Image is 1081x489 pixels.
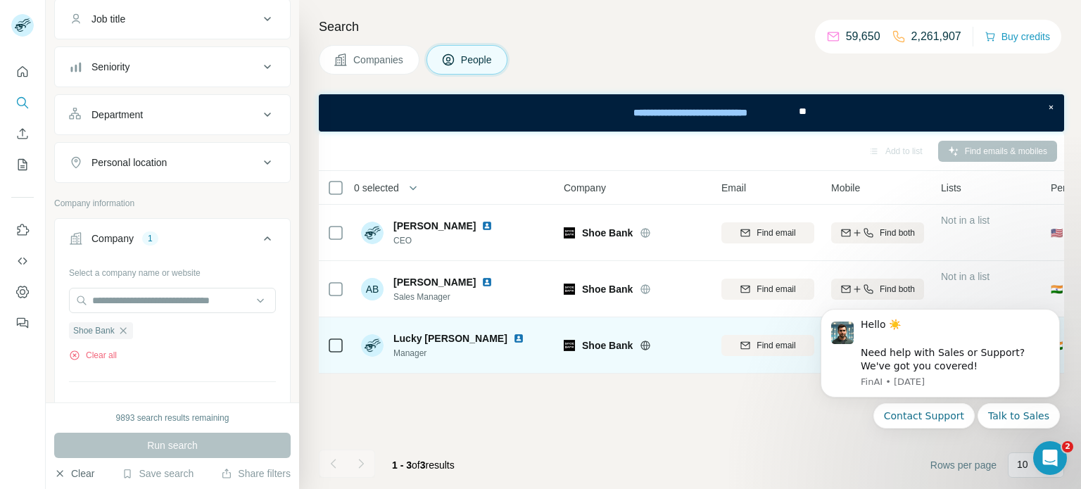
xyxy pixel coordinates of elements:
[941,215,990,226] span: Not in a list
[54,466,94,481] button: Clear
[354,181,399,195] span: 0 selected
[393,234,498,247] span: CEO
[73,324,115,337] span: Shoe Bank
[831,279,924,300] button: Find both
[55,98,290,132] button: Department
[582,338,633,353] span: Shoe Bank
[69,349,117,362] button: Clear all
[564,227,575,239] img: Logo of Shoe Bank
[481,220,493,231] img: LinkedIn logo
[69,402,276,414] p: Upload a CSV of company websites.
[361,278,384,300] div: AB
[911,28,961,45] p: 2,261,907
[941,271,990,282] span: Not in a list
[1051,226,1063,240] span: 🇺🇸
[1051,282,1063,296] span: 🇮🇳
[513,333,524,344] img: LinkedIn logo
[393,219,476,233] span: [PERSON_NAME]
[55,222,290,261] button: Company1
[721,222,814,243] button: Find email
[831,181,860,195] span: Mobile
[11,152,34,177] button: My lists
[564,181,606,195] span: Company
[55,50,290,84] button: Seniority
[420,459,426,471] span: 3
[11,310,34,336] button: Feedback
[11,59,34,84] button: Quick start
[481,277,493,288] img: LinkedIn logo
[757,227,795,239] span: Find email
[122,466,194,481] button: Save search
[69,261,276,279] div: Select a company name or website
[880,283,915,296] span: Find both
[392,459,412,471] span: 1 - 3
[91,155,167,170] div: Personal location
[393,275,476,289] span: [PERSON_NAME]
[721,335,814,356] button: Find email
[582,282,633,296] span: Shoe Bank
[55,146,290,179] button: Personal location
[11,121,34,146] button: Enrich CSV
[941,181,961,195] span: Lists
[11,279,34,305] button: Dashboard
[1033,441,1067,475] iframe: Intercom live chat
[11,248,34,274] button: Use Surfe API
[319,17,1064,37] h4: Search
[799,292,1081,482] iframe: Intercom notifications message
[393,291,498,303] span: Sales Manager
[393,331,507,345] span: Lucky [PERSON_NAME]
[721,279,814,300] button: Find email
[985,27,1050,46] button: Buy credits
[319,94,1064,132] iframe: Banner
[11,217,34,243] button: Use Surfe on LinkedIn
[142,232,158,245] div: 1
[564,340,575,351] img: Logo of Shoe Bank
[91,108,143,122] div: Department
[361,222,384,244] img: Avatar
[221,466,291,481] button: Share filters
[757,283,795,296] span: Find email
[392,459,455,471] span: results
[116,412,229,424] div: 9893 search results remaining
[54,197,291,210] p: Company information
[1062,441,1073,452] span: 2
[91,12,125,26] div: Job title
[91,231,134,246] div: Company
[880,227,915,239] span: Find both
[582,226,633,240] span: Shoe Bank
[361,334,384,357] img: Avatar
[846,28,880,45] p: 59,650
[831,222,924,243] button: Find both
[11,90,34,115] button: Search
[721,181,746,195] span: Email
[564,284,575,295] img: Logo of Shoe Bank
[757,339,795,352] span: Find email
[393,347,530,360] span: Manager
[412,459,420,471] span: of
[353,53,405,67] span: Companies
[55,2,290,36] button: Job title
[91,60,129,74] div: Seniority
[461,53,493,67] span: People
